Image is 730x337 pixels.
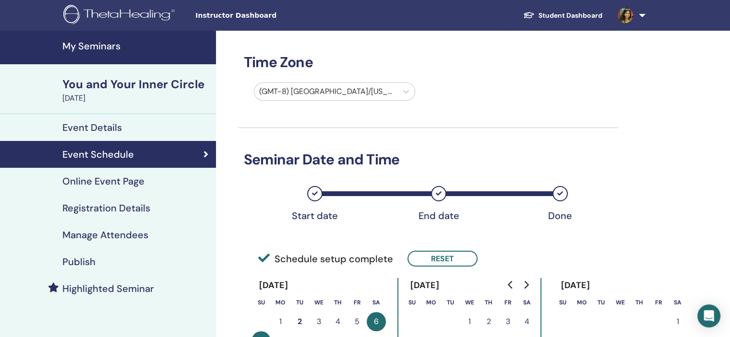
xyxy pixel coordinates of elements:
[498,312,517,331] button: 3
[62,40,210,52] h4: My Seminars
[697,304,720,327] div: Open Intercom Messenger
[523,11,535,19] img: graduation-cap-white.svg
[258,252,393,266] span: Schedule setup complete
[517,312,537,331] button: 4
[291,210,339,221] div: Start date
[441,293,460,312] th: Tuesday
[290,293,309,312] th: Tuesday
[62,283,154,294] h4: Highlighted Seminar
[309,312,328,331] button: 3
[367,312,386,331] button: 6
[62,256,96,267] h4: Publish
[271,293,290,312] th: Monday
[62,202,150,214] h4: Registration Details
[251,278,296,293] div: [DATE]
[62,229,148,241] h4: Manage Attendees
[553,293,572,312] th: Sunday
[460,312,479,331] button: 1
[367,293,386,312] th: Saturday
[460,293,479,312] th: Wednesday
[610,293,630,312] th: Wednesday
[517,293,537,312] th: Saturday
[503,275,518,294] button: Go to previous month
[238,151,618,168] h3: Seminar Date and Time
[536,210,584,221] div: Done
[553,278,598,293] div: [DATE]
[347,293,367,312] th: Friday
[62,175,144,187] h4: Online Event Page
[62,76,210,93] div: You and Your Inner Circle
[591,293,610,312] th: Tuesday
[479,312,498,331] button: 2
[421,293,441,312] th: Monday
[618,8,633,23] img: default.jpg
[668,293,687,312] th: Saturday
[328,312,347,331] button: 4
[238,54,618,71] h3: Time Zone
[63,5,178,26] img: logo.png
[518,275,534,294] button: Go to next month
[649,293,668,312] th: Friday
[290,312,309,331] button: 2
[328,293,347,312] th: Thursday
[62,122,122,133] h4: Event Details
[62,93,210,104] div: [DATE]
[630,293,649,312] th: Thursday
[402,278,447,293] div: [DATE]
[251,293,271,312] th: Sunday
[572,293,591,312] th: Monday
[415,210,463,221] div: End date
[515,7,610,24] a: Student Dashboard
[309,293,328,312] th: Wednesday
[668,312,687,331] button: 1
[407,251,478,267] button: Reset
[271,312,290,331] button: 1
[402,293,421,312] th: Sunday
[62,149,134,160] h4: Event Schedule
[498,293,517,312] th: Friday
[347,312,367,331] button: 5
[57,76,216,104] a: You and Your Inner Circle[DATE]
[195,11,339,21] span: Instructor Dashboard
[479,293,498,312] th: Thursday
